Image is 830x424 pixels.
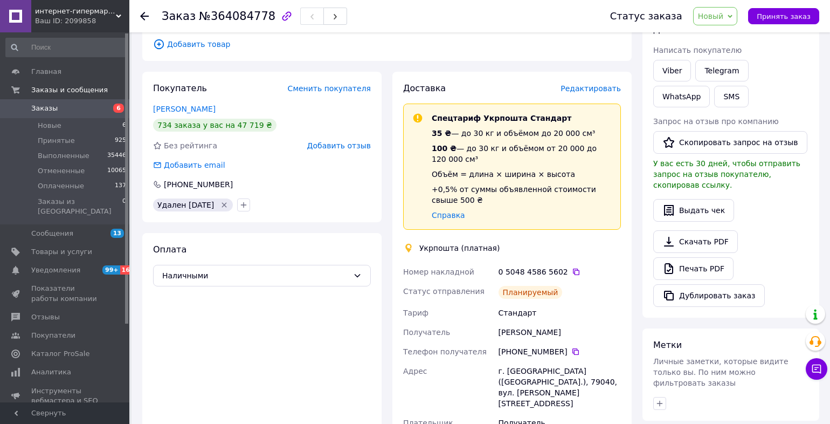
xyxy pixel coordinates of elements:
span: У вас есть 30 дней, чтобы отправить запрос на отзыв покупателю, скопировав ссылку. [653,159,800,189]
span: Выполненные [38,151,89,161]
a: Скачать PDF [653,230,738,253]
span: Номер накладной [403,268,474,276]
span: 35 ₴ [432,129,451,138]
span: Покупатели [31,331,75,340]
span: Личные заметки, которые видите только вы. По ним можно фильтровать заказы [653,357,788,387]
span: Показатели работы компании [31,284,100,303]
div: [PHONE_NUMBER] [499,346,621,357]
button: Дублировать заказ [653,284,765,307]
div: Стандарт [496,303,623,323]
span: Аналитика [31,367,71,377]
span: 137 [115,181,126,191]
span: Инструменты вебмастера и SEO [31,386,100,406]
div: Объём = длина × ширина × высота [432,169,612,180]
div: Планируемый [499,286,563,299]
button: Скопировать запрос на отзыв [653,131,807,154]
span: Заказы и сообщения [31,85,108,95]
span: Тариф [403,309,428,317]
div: Вернуться назад [140,11,149,22]
span: Редактировать [561,84,621,93]
span: Удален [DATE] [157,201,214,209]
span: Главная [31,67,61,77]
span: Наличными [162,270,349,282]
span: Получатель [403,328,450,337]
div: 0 5048 4586 5602 [499,266,621,277]
button: SMS [714,86,749,107]
button: Принять заказ [748,8,819,24]
div: [PHONE_NUMBER] [163,179,234,190]
span: Оплата [153,244,186,255]
span: 925 [115,136,126,146]
span: 35446 [107,151,126,161]
button: Чат с покупателем [806,358,827,380]
span: Статус отправления [403,287,485,296]
span: интернет-гипермаркет LD [35,6,116,16]
svg: Удалить метку [220,201,229,209]
span: Добавить товар [153,38,621,50]
button: Выдать чек [653,199,734,222]
span: Отмененные [38,166,85,176]
span: 6 [113,104,124,113]
span: Принятые [38,136,75,146]
span: Действия [653,24,696,35]
span: Новые [38,121,61,131]
span: 6 [122,121,126,131]
span: Добавить отзыв [307,141,371,150]
input: Поиск [5,38,127,57]
span: Метки [653,340,682,350]
span: Заказ [162,10,196,23]
span: Принять заказ [757,12,811,20]
span: Написать покупателю [653,46,742,54]
div: Добавить email [152,160,226,170]
a: Печать PDF [653,257,734,280]
span: №364084778 [199,10,275,23]
span: Каталог ProSale [31,349,89,359]
div: Ваш ID: 2099858 [35,16,129,26]
div: Статус заказа [610,11,682,22]
span: Новый [698,12,724,20]
span: Покупатель [153,83,207,93]
div: [PERSON_NAME] [496,323,623,342]
span: Адрес [403,367,427,375]
span: Спецтариф Укрпошта Стандарт [432,114,571,122]
span: 10065 [107,166,126,176]
div: +0,5% от суммы объявленной стоимости свыше 500 ₴ [432,184,612,206]
span: 0 [122,197,126,216]
span: Доставка [403,83,446,93]
a: Справка [432,211,465,220]
a: Telegram [695,60,748,81]
span: Отзывы [31,312,60,322]
span: Телефон получателя [403,347,487,356]
span: Оплаченные [38,181,84,191]
span: Товары и услуги [31,247,92,257]
span: Заказы [31,104,58,113]
div: Добавить email [163,160,226,170]
span: Сменить покупателя [288,84,371,93]
span: Уведомления [31,265,80,275]
a: WhatsApp [653,86,710,107]
div: — до 30 кг и объёмом от 20 000 до 120 000 см³ [432,143,612,165]
span: Заказы из [GEOGRAPHIC_DATA] [38,197,122,216]
a: Viber [653,60,691,81]
div: 734 заказа у вас на 47 719 ₴ [153,119,276,132]
a: [PERSON_NAME] [153,105,216,113]
span: 13 [110,229,124,238]
div: — до 30 кг и объёмом до 20 000 см³ [432,128,612,139]
span: 99+ [102,265,120,275]
span: Сообщения [31,229,73,238]
div: Укрпошта (платная) [417,243,503,254]
span: 100 ₴ [432,144,456,153]
span: 16 [120,265,133,275]
div: г. [GEOGRAPHIC_DATA] ([GEOGRAPHIC_DATA].), 79040, вул. [PERSON_NAME][STREET_ADDRESS] [496,361,623,413]
span: Запрос на отзыв про компанию [653,117,779,126]
span: Без рейтинга [164,141,217,150]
